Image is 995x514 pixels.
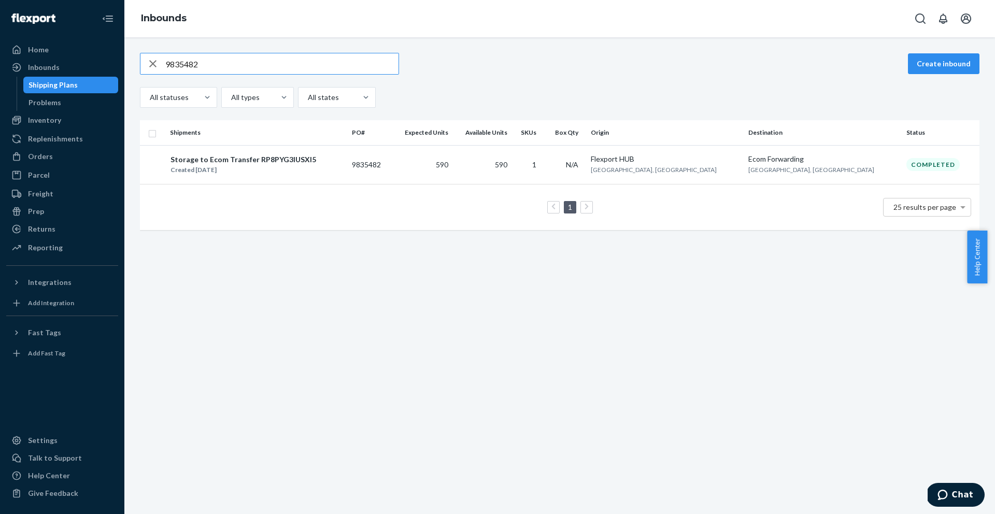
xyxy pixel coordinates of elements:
button: Close Navigation [97,8,118,29]
a: Returns [6,221,118,237]
a: Help Center [6,467,118,484]
a: Settings [6,432,118,449]
span: 1 [532,160,536,169]
button: Talk to Support [6,450,118,466]
div: Orders [28,151,53,162]
a: Add Integration [6,295,118,311]
th: SKUs [511,120,544,145]
a: Inventory [6,112,118,128]
div: Flexport HUB [591,154,740,164]
div: Parcel [28,170,50,180]
td: 9835482 [348,145,392,184]
a: Prep [6,203,118,220]
button: Open Search Box [910,8,931,29]
div: Created [DATE] [170,165,316,175]
a: Inbounds [141,12,187,24]
div: Talk to Support [28,453,82,463]
div: Settings [28,435,58,446]
span: [GEOGRAPHIC_DATA], [GEOGRAPHIC_DATA] [591,166,717,174]
div: Integrations [28,277,72,288]
input: All types [230,92,231,103]
a: Orders [6,148,118,165]
ol: breadcrumbs [133,4,195,34]
div: Inbounds [28,62,60,73]
button: Create inbound [908,53,979,74]
a: Parcel [6,167,118,183]
button: Fast Tags [6,324,118,341]
iframe: Opens a widget where you can chat to one of our agents [928,483,985,509]
th: Expected Units [392,120,453,145]
th: PO# [348,120,392,145]
div: Freight [28,189,53,199]
div: Home [28,45,49,55]
a: Reporting [6,239,118,256]
div: Completed [906,158,960,171]
span: 590 [495,160,507,169]
div: Fast Tags [28,327,61,338]
div: Ecom Forwarding [748,154,898,164]
div: Inventory [28,115,61,125]
button: Open notifications [933,8,954,29]
th: Status [902,120,979,145]
div: Add Fast Tag [28,349,65,358]
span: [GEOGRAPHIC_DATA], [GEOGRAPHIC_DATA] [748,166,874,174]
div: Returns [28,224,55,234]
input: Search inbounds by name, destination, msku... [165,53,399,74]
a: Inbounds [6,59,118,76]
button: Give Feedback [6,485,118,502]
a: Add Fast Tag [6,345,118,362]
div: Shipping Plans [29,80,78,90]
img: Flexport logo [11,13,55,24]
span: 590 [436,160,448,169]
th: Shipments [166,120,348,145]
div: Storage to Ecom Transfer RP8PYG3IUSXI5 [170,154,316,165]
div: Replenishments [28,134,83,144]
div: Prep [28,206,44,217]
button: Integrations [6,274,118,291]
div: Problems [29,97,61,108]
button: Open account menu [956,8,976,29]
div: Help Center [28,470,70,481]
div: Give Feedback [28,488,78,498]
input: All statuses [149,92,150,103]
a: Home [6,41,118,58]
a: Problems [23,94,119,111]
div: Add Integration [28,298,74,307]
span: N/A [566,160,578,169]
span: 25 results per page [893,203,956,211]
th: Available Units [452,120,511,145]
th: Box Qty [545,120,587,145]
div: Reporting [28,242,63,253]
a: Page 1 is your current page [566,203,574,211]
button: Help Center [967,231,987,283]
th: Destination [744,120,902,145]
a: Replenishments [6,131,118,147]
input: All states [307,92,308,103]
a: Freight [6,185,118,202]
th: Origin [587,120,744,145]
a: Shipping Plans [23,77,119,93]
